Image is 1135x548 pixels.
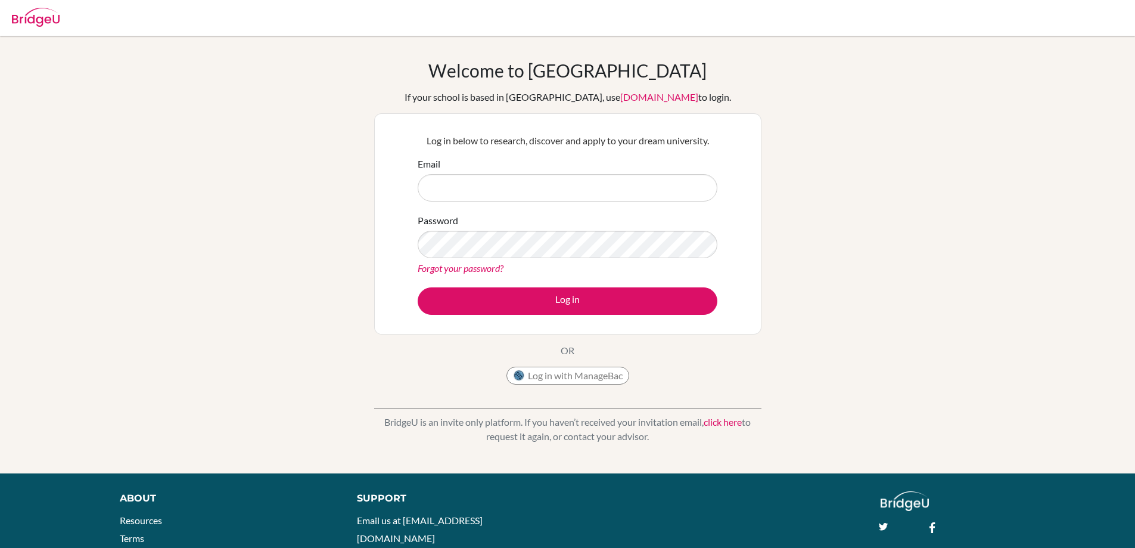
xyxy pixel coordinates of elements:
p: Log in below to research, discover and apply to your dream university. [418,134,717,148]
p: OR [561,343,574,358]
a: Terms [120,532,144,544]
h1: Welcome to [GEOGRAPHIC_DATA] [428,60,707,81]
a: Email us at [EMAIL_ADDRESS][DOMAIN_NAME] [357,515,483,544]
a: click here [704,416,742,428]
div: Support [357,491,553,506]
a: Resources [120,515,162,526]
img: Bridge-U [12,8,60,27]
label: Email [418,157,440,171]
div: About [120,491,330,506]
a: Forgot your password? [418,262,503,274]
button: Log in [418,287,717,315]
button: Log in with ManageBac [506,367,629,385]
p: BridgeU is an invite only platform. If you haven’t received your invitation email, to request it ... [374,415,761,444]
label: Password [418,213,458,228]
img: logo_white@2x-f4f0deed5e89b7ecb1c2cc34c3e3d731f90f0f143d5ea2071677605dd97b5244.png [881,491,929,511]
div: If your school is based in [GEOGRAPHIC_DATA], use to login. [405,90,731,104]
a: [DOMAIN_NAME] [620,91,698,103]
